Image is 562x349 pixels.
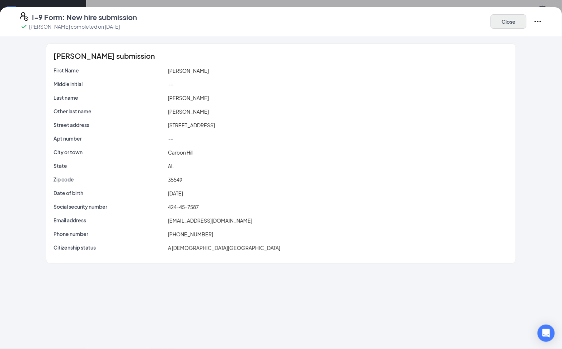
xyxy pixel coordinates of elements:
[168,190,183,197] span: [DATE]
[20,22,28,31] svg: Checkmark
[32,12,137,22] h4: I-9 Form: New hire submission
[168,217,252,224] span: [EMAIL_ADDRESS][DOMAIN_NAME]
[53,176,165,183] p: Zip code
[53,203,165,210] p: Social security number
[168,67,209,74] span: [PERSON_NAME]
[168,108,209,115] span: [PERSON_NAME]
[53,121,165,128] p: Street address
[168,163,174,169] span: AL
[53,94,165,101] p: Last name
[53,189,165,197] p: Date of birth
[20,12,28,21] svg: FormI9EVerifyIcon
[168,81,173,88] span: --
[168,176,182,183] span: 35549
[53,80,165,88] p: Middle initial
[29,23,120,30] p: [PERSON_NAME] completed on [DATE]
[168,149,193,156] span: Carbon Hill
[168,231,213,237] span: [PHONE_NUMBER]
[538,325,555,342] div: Open Intercom Messenger
[168,204,199,210] span: 424-45-7587
[53,217,165,224] p: Email address
[53,67,165,74] p: First Name
[534,17,542,26] svg: Ellipses
[53,162,165,169] p: State
[53,230,165,237] p: Phone number
[53,148,165,156] p: City or town
[168,245,280,251] span: A [DEMOGRAPHIC_DATA][GEOGRAPHIC_DATA]
[53,244,165,251] p: Citizenship status
[53,52,155,60] span: [PERSON_NAME] submission
[491,14,526,29] button: Close
[168,95,209,101] span: [PERSON_NAME]
[168,136,173,142] span: --
[53,135,165,142] p: Apt number
[168,122,215,128] span: [STREET_ADDRESS]
[53,108,165,115] p: Other last name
